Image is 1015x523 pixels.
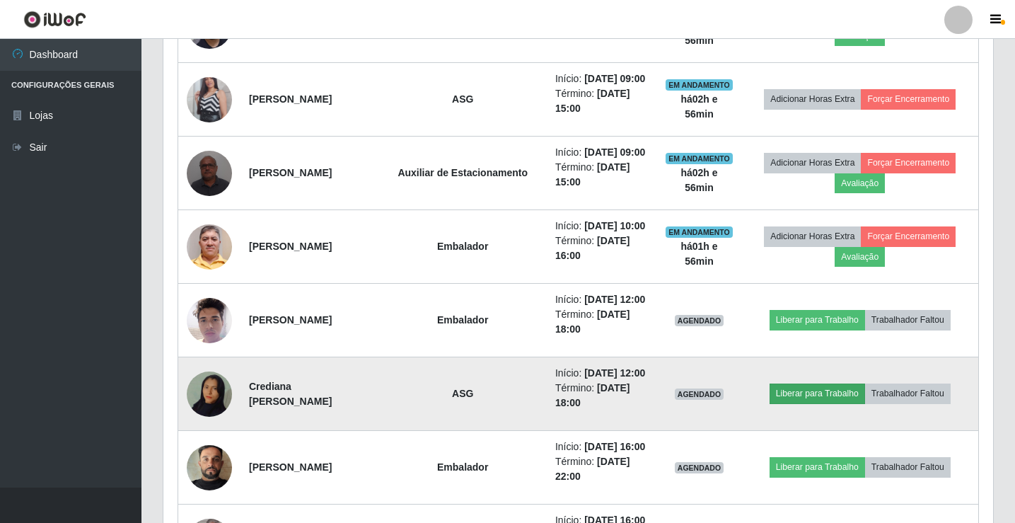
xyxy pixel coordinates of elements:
strong: [PERSON_NAME] [249,167,332,178]
button: Liberar para Trabalho [770,310,865,330]
img: 1703785575739.jpeg [187,59,232,140]
button: Trabalhador Faltou [865,384,951,403]
button: Liberar para Trabalho [770,457,865,477]
button: Adicionar Horas Extra [764,153,861,173]
span: AGENDADO [675,389,724,400]
button: Adicionar Horas Extra [764,226,861,246]
strong: Embalador [437,461,488,473]
strong: Embalador [437,241,488,252]
img: 1732360371404.jpeg [187,427,232,508]
li: Término: [555,234,648,263]
strong: Auxiliar de Estacionamento [398,167,528,178]
img: CoreUI Logo [23,11,86,28]
button: Trabalhador Faltou [865,310,951,330]
span: AGENDADO [675,315,724,326]
li: Término: [555,381,648,410]
span: EM ANDAMENTO [666,153,733,164]
button: Liberar para Trabalho [770,384,865,403]
li: Término: [555,454,648,484]
time: [DATE] 16:00 [584,441,645,452]
button: Trabalhador Faltou [865,457,951,477]
img: 1696633229263.jpeg [187,143,232,203]
strong: Embalador [437,314,488,326]
li: Início: [555,145,648,160]
strong: há 02 h e 56 min [680,93,717,120]
time: [DATE] 12:00 [584,294,645,305]
strong: ASG [452,388,473,399]
li: Início: [555,219,648,234]
li: Término: [555,86,648,116]
strong: [PERSON_NAME] [249,241,332,252]
button: Forçar Encerramento [861,226,956,246]
strong: há 01 h e 56 min [680,241,717,267]
time: [DATE] 12:00 [584,367,645,379]
img: 1755289367859.jpeg [187,354,232,435]
strong: [PERSON_NAME] [249,314,332,326]
button: Avaliação [835,247,885,267]
li: Término: [555,307,648,337]
img: 1725546046209.jpeg [187,290,232,350]
strong: há 02 h e 56 min [680,167,717,193]
time: [DATE] 09:00 [584,146,645,158]
strong: [PERSON_NAME] [249,461,332,473]
time: [DATE] 09:00 [584,73,645,84]
button: Forçar Encerramento [861,153,956,173]
strong: [PERSON_NAME] [249,93,332,105]
li: Início: [555,292,648,307]
button: Adicionar Horas Extra [764,89,861,109]
li: Início: [555,366,648,381]
li: Término: [555,160,648,190]
li: Início: [555,71,648,86]
time: [DATE] 10:00 [584,220,645,231]
span: EM ANDAMENTO [666,79,733,91]
strong: ASG [452,93,473,105]
img: 1687914027317.jpeg [187,207,232,287]
span: EM ANDAMENTO [666,226,733,238]
strong: Crediana [PERSON_NAME] [249,381,332,407]
li: Início: [555,439,648,454]
span: AGENDADO [675,462,724,473]
button: Forçar Encerramento [861,89,956,109]
button: Avaliação [835,173,885,193]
